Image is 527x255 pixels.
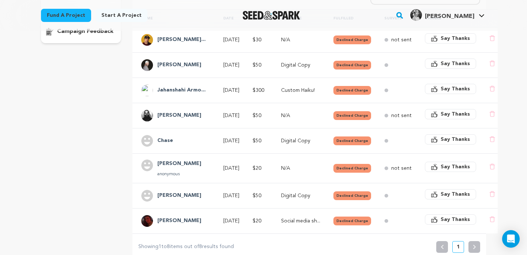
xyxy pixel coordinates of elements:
[452,241,464,253] button: 1
[96,9,147,22] a: Start a project
[441,110,470,118] span: Say Thanks
[441,60,470,67] span: Say Thanks
[223,61,239,69] p: [DATE]
[157,171,201,177] p: anonymous
[425,14,474,19] span: [PERSON_NAME]
[425,214,476,225] button: Say Thanks
[391,112,412,119] p: not sent
[157,191,201,200] h4: Jack Cummins
[441,136,470,143] span: Say Thanks
[57,27,113,36] p: campaign feedback
[425,59,476,69] button: Say Thanks
[253,193,261,198] span: $50
[441,216,470,223] span: Say Thanks
[281,137,320,145] p: Digital Copy
[333,164,371,173] button: Declined Charge
[141,34,153,46] img: 93CDA846-A8DE-4026-806A-1771E91EA448.jpeg
[333,111,371,120] button: Declined Charge
[223,87,239,94] p: [DATE]
[253,166,261,171] span: $20
[157,35,206,44] h4: Aaron Isaac Vasquez
[425,109,476,119] button: Say Thanks
[281,61,320,69] p: Digital Copy
[223,217,239,225] p: [DATE]
[223,165,239,172] p: [DATE]
[157,86,206,95] h4: Jahanshahi Armon
[281,112,320,119] p: N/A
[141,85,153,96] img: ACg8ocIwcYHaOi8A5Hh2N80-0xF16zprztErPBPLzbmUzDw4er6zEQ=s96-c
[410,9,422,21] img: 5a0282667a8d171d.jpg
[441,35,470,42] span: Say Thanks
[409,8,486,21] a: Nicole S.'s Profile
[281,36,320,44] p: N/A
[425,189,476,199] button: Say Thanks
[253,113,261,118] span: $50
[141,160,153,171] img: user.png
[441,85,470,93] span: Say Thanks
[167,244,170,249] span: 8
[157,217,201,225] h4: Zoe Curzi
[243,11,300,20] a: Seed&Spark Homepage
[410,9,474,21] div: Nicole S.'s Profile
[253,63,261,68] span: $50
[502,230,520,248] div: Open Intercom Messenger
[333,191,371,200] button: Declined Charge
[138,243,234,251] p: Showing to items out of results found
[253,88,264,93] span: $300
[243,11,300,20] img: Seed&Spark Logo Dark Mode
[158,244,161,249] span: 1
[457,243,460,251] p: 1
[141,190,153,202] img: user.png
[409,8,486,23] span: Nicole S.'s Profile
[333,86,371,95] button: Declined Charge
[41,9,91,22] a: Fund a project
[425,33,476,44] button: Say Thanks
[253,138,261,143] span: $50
[223,192,239,199] p: [DATE]
[441,163,470,170] span: Say Thanks
[425,84,476,94] button: Say Thanks
[425,134,476,145] button: Say Thanks
[333,61,371,70] button: Declined Charge
[333,217,371,225] button: Declined Charge
[281,192,320,199] p: Digital Copy
[441,191,470,198] span: Say Thanks
[253,37,261,42] span: $30
[281,87,320,94] p: Custom Haiku!
[141,110,153,121] img: Layer%205.png
[157,111,201,120] h4: Matthew Hayes
[223,137,239,145] p: [DATE]
[141,215,153,227] img: picture.jpeg
[253,218,261,224] span: $20
[425,162,476,172] button: Say Thanks
[281,217,320,225] p: Social media shout out
[223,36,239,44] p: [DATE]
[223,112,239,119] p: [DATE]
[281,165,320,172] p: N/A
[333,35,371,44] button: Declined Charge
[333,136,371,145] button: Declined Charge
[41,26,121,37] button: campaign feedback
[141,135,153,147] img: user.png
[141,59,153,71] img: e6db436c2ac7c1ee.png
[199,244,202,249] span: 8
[391,165,412,172] p: not sent
[157,136,173,145] h4: Chase
[157,61,201,70] h4: Peter Dolshun
[391,36,412,44] p: not sent
[157,160,201,168] h4: Kevin Williams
